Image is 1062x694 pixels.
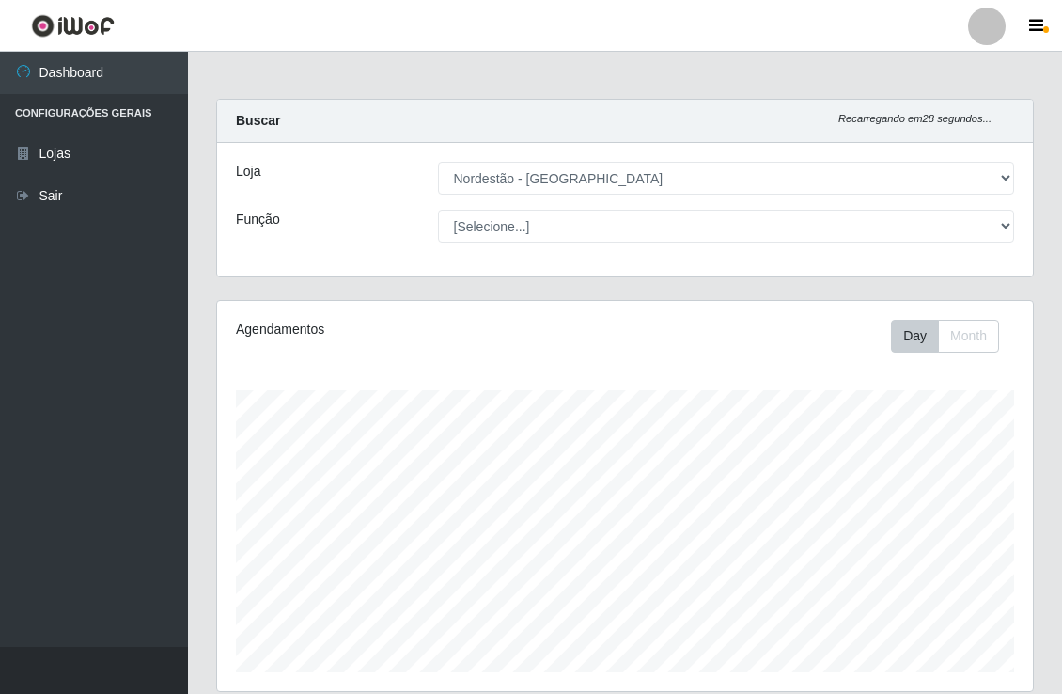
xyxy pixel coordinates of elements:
strong: Buscar [236,113,280,128]
button: Day [891,320,939,353]
label: Função [236,210,280,229]
button: Month [938,320,999,353]
i: Recarregando em 28 segundos... [838,113,992,124]
div: First group [891,320,999,353]
div: Agendamentos [236,320,544,339]
img: CoreUI Logo [31,14,115,38]
div: Toolbar with button groups [891,320,1014,353]
label: Loja [236,162,260,181]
